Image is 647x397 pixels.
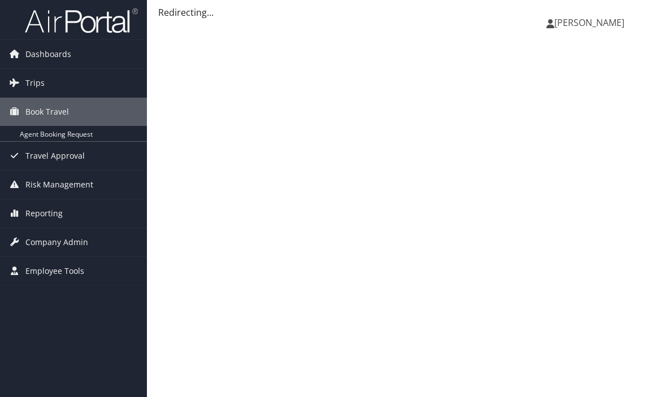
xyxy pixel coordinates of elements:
[546,6,636,40] a: [PERSON_NAME]
[25,199,63,228] span: Reporting
[25,40,71,68] span: Dashboards
[25,69,45,97] span: Trips
[158,6,636,19] div: Redirecting...
[554,16,624,29] span: [PERSON_NAME]
[25,142,85,170] span: Travel Approval
[25,171,93,199] span: Risk Management
[25,228,88,256] span: Company Admin
[25,98,69,126] span: Book Travel
[25,7,138,34] img: airportal-logo.png
[25,257,84,285] span: Employee Tools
